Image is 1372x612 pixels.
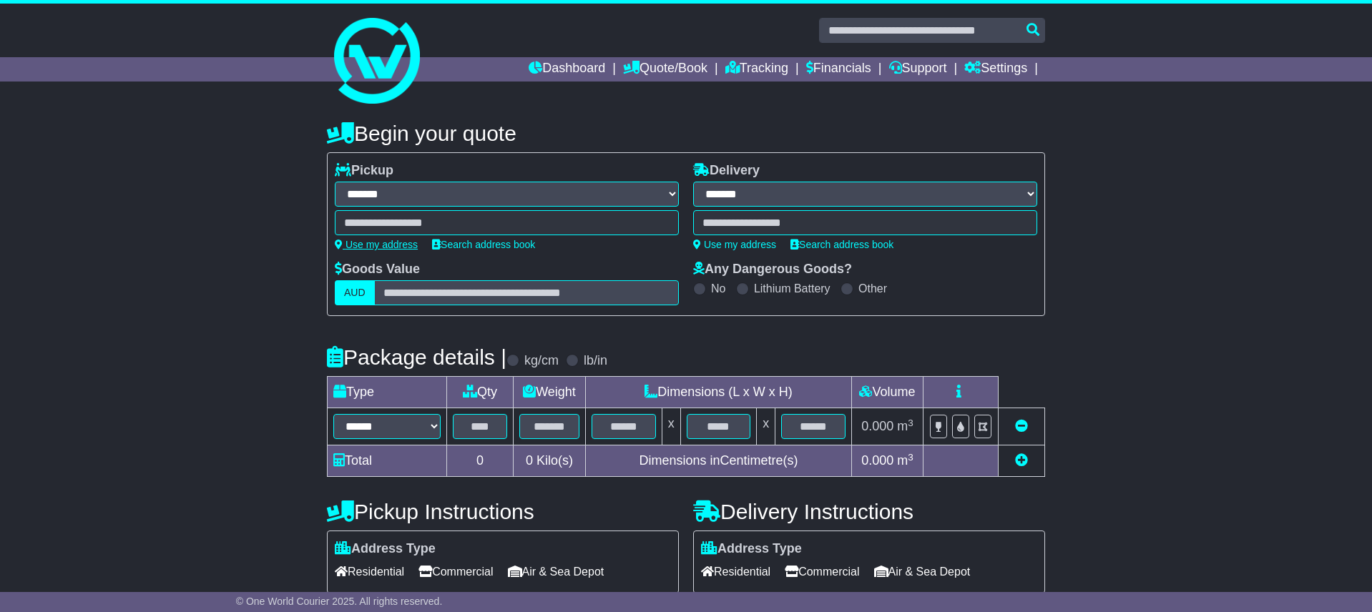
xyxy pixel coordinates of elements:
a: Quote/Book [623,57,707,82]
span: Commercial [785,561,859,583]
span: m [897,453,913,468]
label: Any Dangerous Goods? [693,262,852,277]
h4: Delivery Instructions [693,500,1045,523]
td: Volume [851,377,923,408]
td: x [662,408,680,445]
td: Dimensions in Centimetre(s) [585,445,851,477]
sup: 3 [908,452,913,463]
label: Address Type [701,541,802,557]
label: Pickup [335,163,393,179]
label: lb/in [584,353,607,369]
label: AUD [335,280,375,305]
a: Search address book [790,239,893,250]
a: Add new item [1015,453,1028,468]
span: Residential [335,561,404,583]
label: Goods Value [335,262,420,277]
a: Financials [806,57,871,82]
label: Other [858,282,887,295]
span: Commercial [418,561,493,583]
a: Tracking [725,57,788,82]
span: Residential [701,561,770,583]
td: Qty [447,377,514,408]
span: m [897,419,913,433]
span: © One World Courier 2025. All rights reserved. [236,596,443,607]
span: 0.000 [861,453,893,468]
label: Lithium Battery [754,282,830,295]
h4: Begin your quote [327,122,1045,145]
a: Support [889,57,947,82]
h4: Package details | [327,345,506,369]
label: Delivery [693,163,760,179]
td: Type [328,377,447,408]
label: kg/cm [524,353,559,369]
td: Weight [514,377,586,408]
td: Kilo(s) [514,445,586,477]
a: Use my address [693,239,776,250]
td: Dimensions (L x W x H) [585,377,851,408]
td: 0 [447,445,514,477]
span: 0 [526,453,533,468]
a: Search address book [432,239,535,250]
td: Total [328,445,447,477]
a: Remove this item [1015,419,1028,433]
h4: Pickup Instructions [327,500,679,523]
label: No [711,282,725,295]
sup: 3 [908,418,913,428]
td: x [757,408,775,445]
span: Air & Sea Depot [874,561,971,583]
a: Dashboard [529,57,605,82]
span: Air & Sea Depot [508,561,604,583]
label: Address Type [335,541,436,557]
a: Use my address [335,239,418,250]
span: 0.000 [861,419,893,433]
a: Settings [964,57,1027,82]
